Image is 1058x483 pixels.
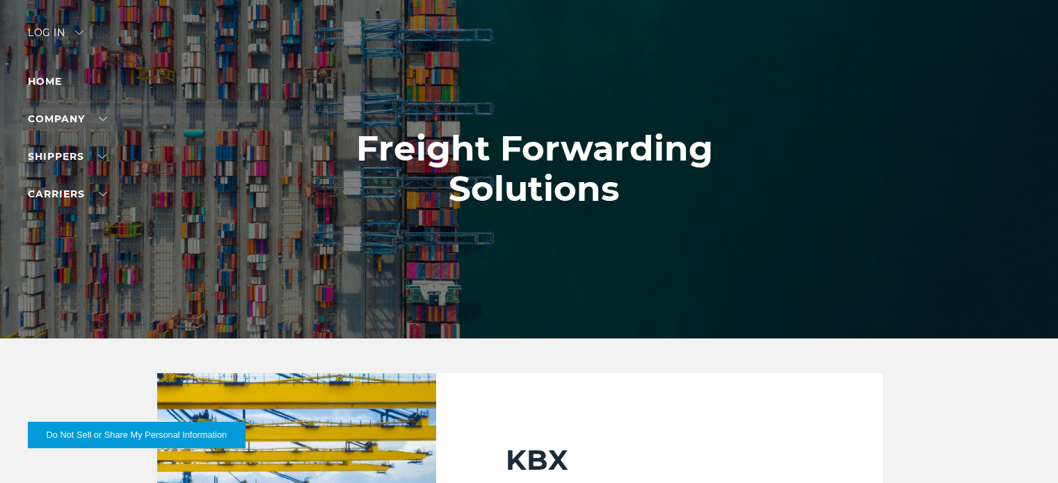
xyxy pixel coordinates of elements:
[28,28,83,48] div: Log in
[28,422,246,448] button: Do Not Sell or Share My Personal Information
[28,113,107,125] a: Company
[28,188,107,200] a: Carriers
[28,75,62,88] a: Home
[293,129,776,209] h1: Freight Forwarding Solutions
[477,28,582,89] img: kbx logo
[28,150,106,163] a: SHIPPERS
[75,31,83,35] img: arrow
